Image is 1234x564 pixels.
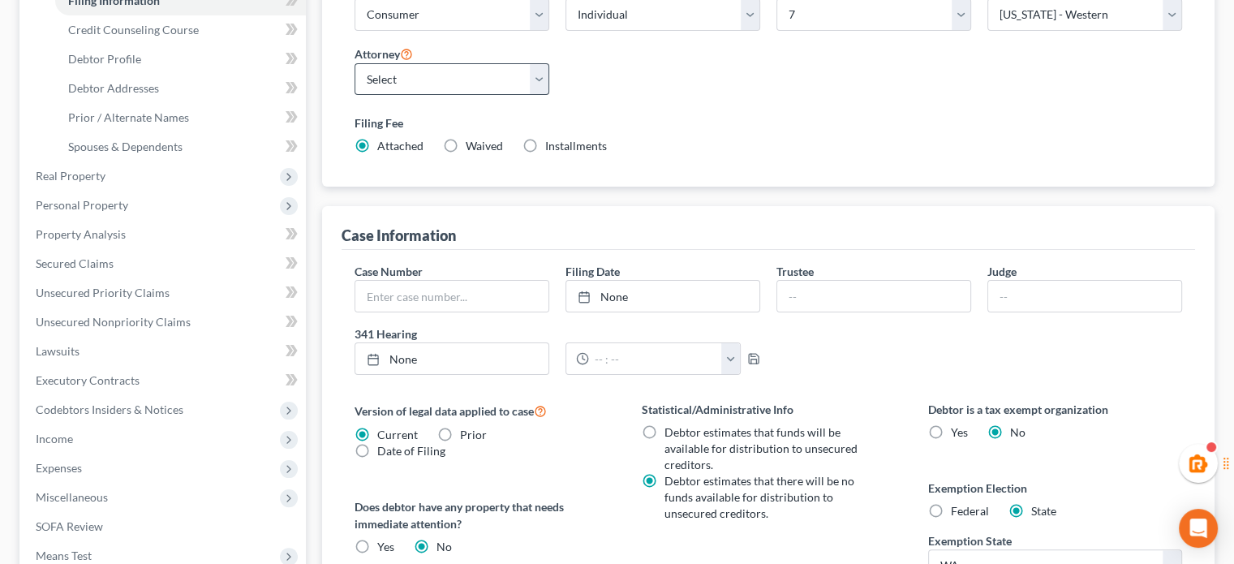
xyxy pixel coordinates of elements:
input: -- [988,281,1181,312]
a: Unsecured Priority Claims [23,278,306,308]
a: Lawsuits [23,337,306,366]
label: Attorney [355,44,413,63]
label: Judge [987,263,1017,280]
label: 341 Hearing [346,325,768,342]
label: Debtor is a tax exempt organization [928,401,1182,418]
div: Open Intercom Messenger [1179,509,1218,548]
span: Prior [460,428,487,441]
span: Income [36,432,73,446]
label: Does debtor have any property that needs immediate attention? [355,498,608,532]
label: Exemption State [928,532,1012,549]
span: Executory Contracts [36,373,140,387]
span: Prior / Alternate Names [68,110,189,124]
span: Date of Filing [377,444,445,458]
a: Debtor Profile [55,45,306,74]
span: Installments [545,139,607,153]
a: Debtor Addresses [55,74,306,103]
div: Case Information [342,226,456,245]
span: Debtor Addresses [68,81,159,95]
span: Debtor estimates that funds will be available for distribution to unsecured creditors. [664,425,858,471]
a: Unsecured Nonpriority Claims [23,308,306,337]
span: Lawsuits [36,344,80,358]
span: Debtor estimates that there will be no funds available for distribution to unsecured creditors. [664,474,854,520]
label: Filing Date [565,263,620,280]
span: State [1031,504,1056,518]
span: Current [377,428,418,441]
label: Exemption Election [928,480,1182,497]
span: Property Analysis [36,227,126,241]
span: Means Test [36,549,92,562]
span: Personal Property [36,198,128,212]
input: -- [777,281,970,312]
span: No [1010,425,1025,439]
label: Version of legal data applied to case [355,401,608,420]
span: Unsecured Nonpriority Claims [36,315,191,329]
span: Attached [377,139,424,153]
a: SOFA Review [23,512,306,541]
label: Case Number [355,263,423,280]
a: Property Analysis [23,220,306,249]
span: Unsecured Priority Claims [36,286,170,299]
span: Secured Claims [36,256,114,270]
a: Secured Claims [23,249,306,278]
span: No [436,540,452,553]
label: Trustee [776,263,814,280]
a: None [355,343,548,374]
span: Yes [377,540,394,553]
span: Yes [951,425,968,439]
a: Spouses & Dependents [55,132,306,161]
span: Credit Counseling Course [68,23,199,37]
span: Real Property [36,169,105,183]
span: Waived [466,139,503,153]
a: Credit Counseling Course [55,15,306,45]
span: Debtor Profile [68,52,141,66]
input: -- : -- [589,343,721,374]
span: SOFA Review [36,519,103,533]
span: Federal [951,504,989,518]
span: Miscellaneous [36,490,108,504]
span: Expenses [36,461,82,475]
a: Executory Contracts [23,366,306,395]
span: Spouses & Dependents [68,140,183,153]
span: Codebtors Insiders & Notices [36,403,183,416]
label: Statistical/Administrative Info [642,401,896,418]
label: Filing Fee [355,114,1182,131]
a: None [566,281,759,312]
input: Enter case number... [355,281,548,312]
a: Prior / Alternate Names [55,103,306,132]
